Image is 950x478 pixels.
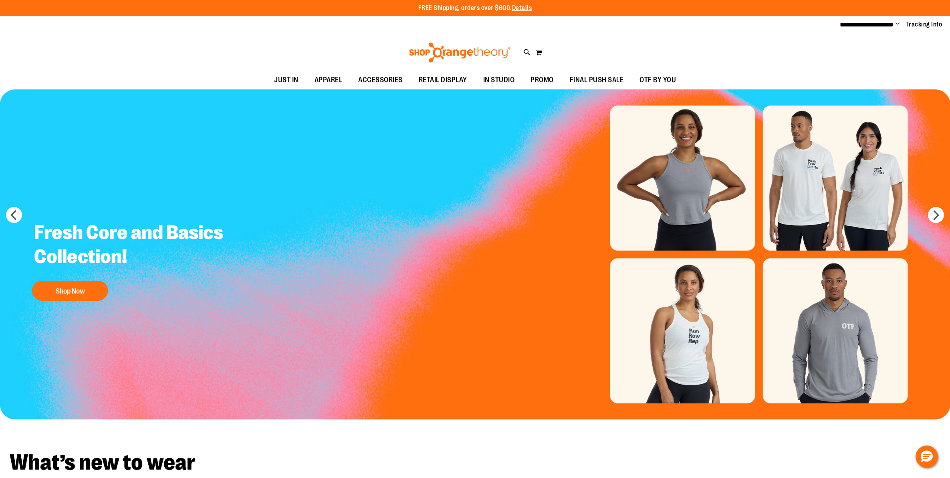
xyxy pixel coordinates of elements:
span: IN STUDIO [483,71,515,89]
button: Shop Now [32,281,108,301]
a: JUST IN [266,71,307,89]
h2: Fresh Core and Basics Collection! [28,215,242,277]
button: Account menu [896,20,900,28]
a: Details [512,4,532,12]
span: APPAREL [315,71,343,89]
a: FINAL PUSH SALE [562,71,632,89]
a: RETAIL DISPLAY [411,71,475,89]
span: OTF BY YOU [639,71,676,89]
span: RETAIL DISPLAY [419,71,467,89]
a: Tracking Info [906,20,942,29]
button: Hello, have a question? Let’s chat. [916,446,938,468]
a: Fresh Core and Basics Collection! Shop Now [28,215,242,305]
span: ACCESSORIES [358,71,403,89]
a: APPAREL [307,71,351,89]
button: prev [6,207,22,223]
a: PROMO [522,71,562,89]
h2: What’s new to wear [10,452,940,474]
a: IN STUDIO [475,71,523,89]
a: ACCESSORIES [350,71,411,89]
button: next [928,207,944,223]
a: OTF BY YOU [631,71,684,89]
span: JUST IN [274,71,299,89]
img: Shop Orangetheory [408,43,512,63]
span: PROMO [530,71,554,89]
p: FREE Shipping, orders over $600. [418,4,532,13]
span: FINAL PUSH SALE [570,71,624,89]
